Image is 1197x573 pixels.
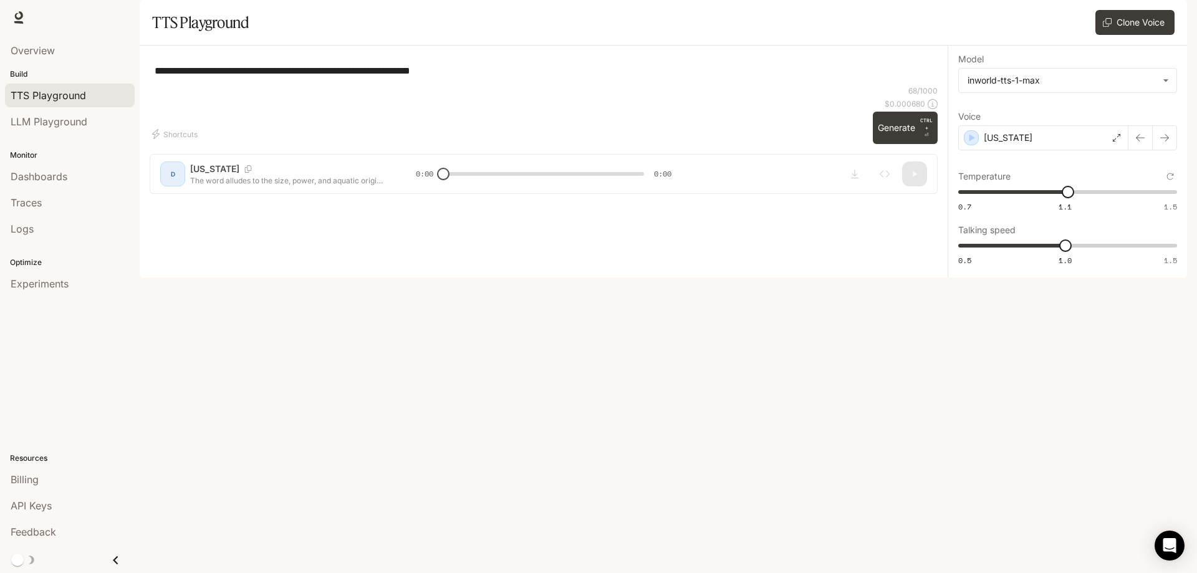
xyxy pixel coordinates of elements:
[920,117,933,139] p: ⏎
[959,69,1176,92] div: inworld-tts-1-max
[968,74,1156,87] div: inworld-tts-1-max
[873,112,938,144] button: GenerateCTRL +⏎
[1164,255,1177,266] span: 1.5
[152,10,249,35] h1: TTS Playground
[908,85,938,96] p: 68 / 1000
[958,201,971,212] span: 0.7
[958,55,984,64] p: Model
[958,172,1011,181] p: Temperature
[984,132,1032,144] p: [US_STATE]
[1059,255,1072,266] span: 1.0
[1164,201,1177,212] span: 1.5
[1163,170,1177,183] button: Reset to default
[958,226,1016,234] p: Talking speed
[1155,531,1185,561] div: Open Intercom Messenger
[958,255,971,266] span: 0.5
[1095,10,1175,35] button: Clone Voice
[1059,201,1072,212] span: 1.1
[958,112,981,121] p: Voice
[920,117,933,132] p: CTRL +
[885,99,925,109] p: $ 0.000680
[150,124,203,144] button: Shortcuts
